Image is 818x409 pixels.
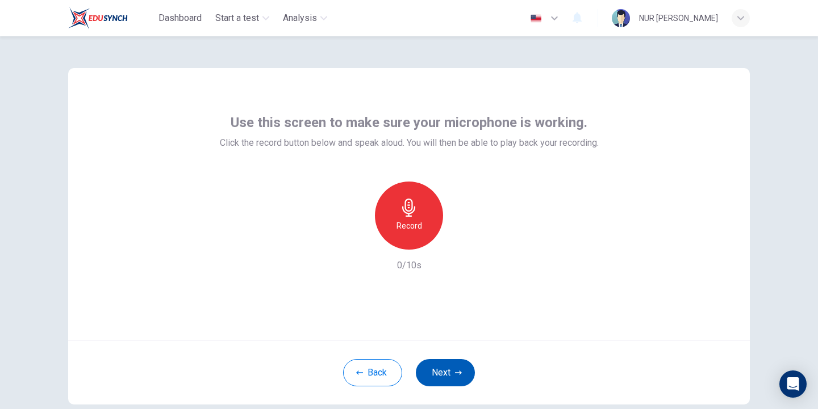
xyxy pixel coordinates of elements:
button: Dashboard [154,8,206,28]
img: Profile picture [612,9,630,27]
span: Dashboard [158,11,202,25]
button: Record [375,182,443,250]
button: Start a test [211,8,274,28]
a: EduSynch logo [68,7,154,29]
h6: 0/10s [397,259,421,272]
button: Analysis [278,8,332,28]
button: Next [416,359,475,386]
span: Click the record button below and speak aloud. You will then be able to play back your recording. [220,136,599,150]
img: EduSynch logo [68,7,128,29]
span: Use this screen to make sure your microphone is working. [231,113,587,132]
div: NUR [PERSON_NAME] [639,11,718,25]
h6: Record [397,219,422,233]
span: Start a test [215,11,259,25]
button: Back [343,359,402,386]
div: Open Intercom Messenger [779,370,807,398]
img: en [529,14,543,23]
span: Analysis [283,11,317,25]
